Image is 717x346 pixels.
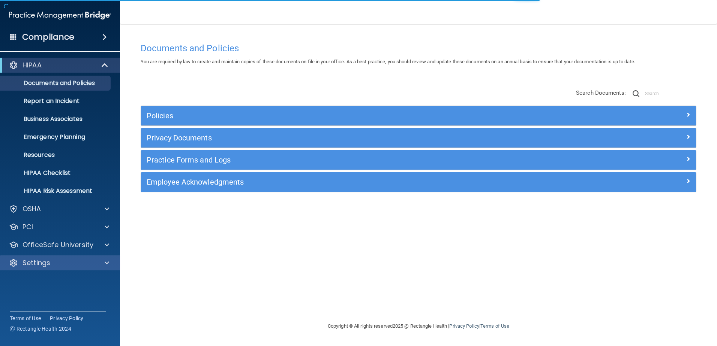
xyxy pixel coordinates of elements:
a: HIPAA [9,61,109,70]
span: Search Documents: [576,89,626,96]
p: HIPAA [22,61,42,70]
span: Ⓒ Rectangle Health 2024 [10,325,71,333]
h5: Policies [147,112,552,120]
p: Business Associates [5,115,107,123]
span: You are required by law to create and maintain copies of these documents on file in your office. ... [141,59,635,64]
h4: Compliance [22,32,74,42]
h5: Employee Acknowledgments [147,178,552,186]
h4: Documents and Policies [141,43,696,53]
a: Terms of Use [10,315,41,322]
p: Report an Incident [5,97,107,105]
p: HIPAA Checklist [5,169,107,177]
a: Privacy Policy [50,315,84,322]
a: Privacy Policy [449,323,479,329]
h5: Practice Forms and Logs [147,156,552,164]
p: HIPAA Risk Assessment [5,187,107,195]
p: OSHA [22,204,41,213]
a: Employee Acknowledgments [147,176,690,188]
a: Terms of Use [480,323,509,329]
p: Emergency Planning [5,133,107,141]
p: Settings [22,258,50,267]
a: Settings [9,258,109,267]
p: Resources [5,151,107,159]
p: OfficeSafe University [22,240,93,249]
img: ic-search.3b580494.png [633,90,639,97]
img: PMB logo [9,8,111,23]
a: PCI [9,222,109,231]
a: Policies [147,110,690,122]
a: OSHA [9,204,109,213]
a: Privacy Documents [147,132,690,144]
input: Search [645,88,696,99]
p: Documents and Policies [5,79,107,87]
a: Practice Forms and Logs [147,154,690,166]
a: OfficeSafe University [9,240,109,249]
h5: Privacy Documents [147,134,552,142]
p: PCI [22,222,33,231]
div: Copyright © All rights reserved 2025 @ Rectangle Health | | [282,314,555,338]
